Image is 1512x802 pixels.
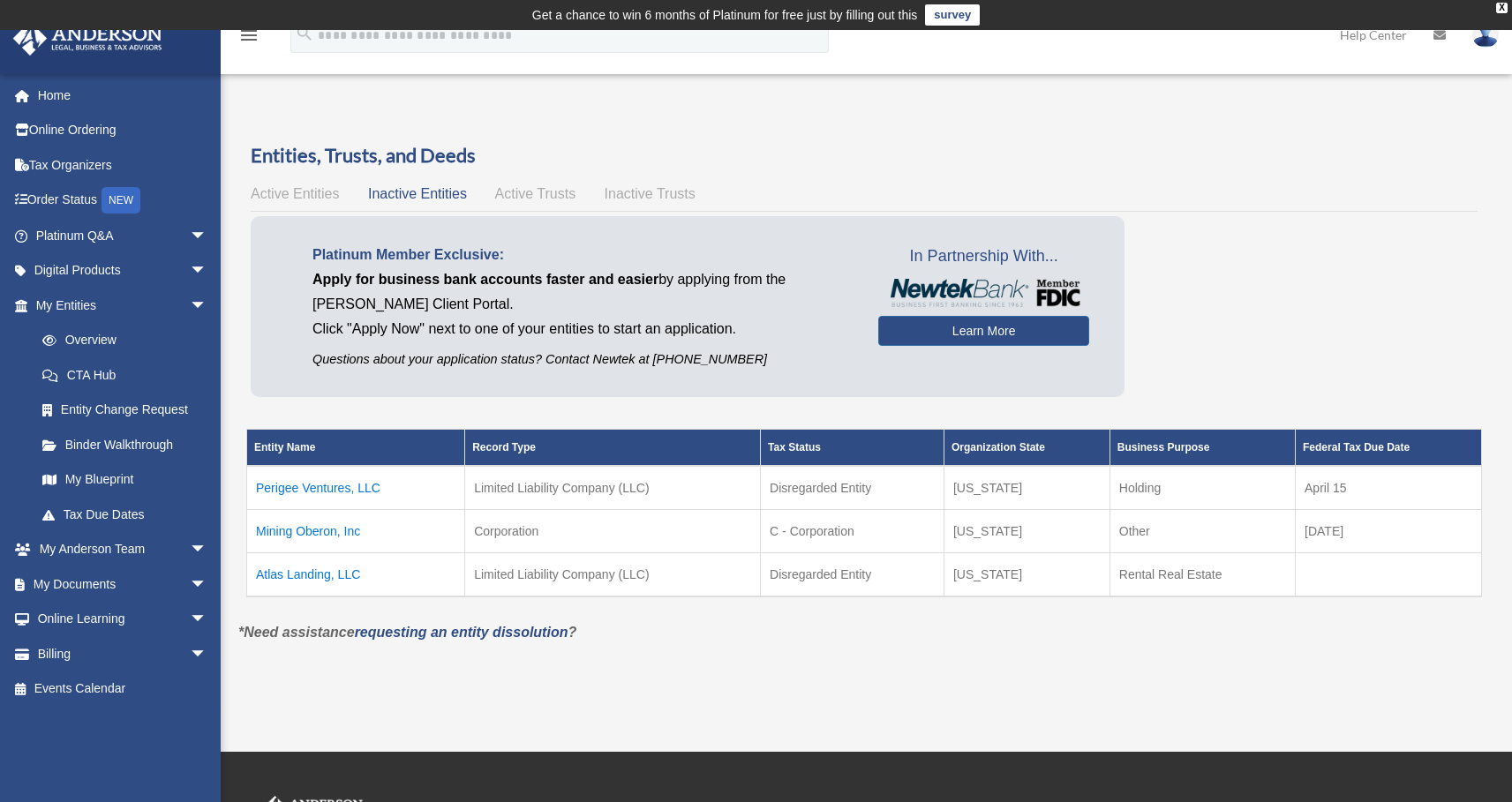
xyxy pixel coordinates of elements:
span: arrow_drop_down [190,288,225,324]
td: Disregarded Entity [761,466,944,510]
td: Corporation [465,510,761,553]
a: Order StatusNEW [12,183,234,219]
td: Limited Liability Company (LLC) [465,466,761,510]
a: Events Calendar [12,671,234,707]
th: Business Purpose [1110,430,1295,467]
a: Digital Productsarrow_drop_down [12,253,234,289]
a: Entity Change Request [25,393,225,428]
a: Overview [25,323,216,358]
div: NEW [102,187,140,214]
span: Inactive Entities [368,186,467,201]
span: Active Trusts [495,186,576,201]
td: Rental Real Estate [1110,553,1295,597]
span: arrow_drop_down [190,532,225,568]
td: April 15 [1296,466,1482,510]
a: Online Learningarrow_drop_down [12,602,234,637]
a: requesting an entity dissolution [355,625,568,640]
p: Platinum Member Exclusive: [312,243,852,267]
a: Billingarrow_drop_down [12,636,234,671]
img: User Pic [1472,22,1499,48]
span: arrow_drop_down [190,566,225,603]
a: My Entitiesarrow_drop_down [12,288,225,323]
a: Binder Walkthrough [25,427,225,462]
a: Tax Due Dates [25,497,225,532]
em: *Need assistance ? [238,625,576,640]
td: [US_STATE] [944,510,1110,553]
td: Limited Liability Company (LLC) [465,553,761,597]
img: NewtekBankLogoSM.png [887,279,1080,307]
a: Online Ordering [12,113,234,148]
th: Tax Status [761,430,944,467]
th: Organization State [944,430,1110,467]
i: menu [238,25,260,46]
td: Mining Oberon, Inc [247,510,465,553]
div: close [1496,3,1508,13]
a: menu [238,31,260,46]
a: Learn More [878,316,1089,346]
td: Disregarded Entity [761,553,944,597]
th: Federal Tax Due Date [1296,430,1482,467]
td: Atlas Landing, LLC [247,553,465,597]
a: survey [925,4,980,26]
td: [US_STATE] [944,466,1110,510]
span: In Partnership With... [878,243,1089,271]
a: My Anderson Teamarrow_drop_down [12,532,234,567]
span: arrow_drop_down [190,253,225,289]
a: Tax Organizers [12,147,234,183]
a: CTA Hub [25,357,225,393]
td: [US_STATE] [944,553,1110,597]
span: Inactive Trusts [605,186,696,201]
th: Entity Name [247,430,465,467]
p: Click "Apply Now" next to one of your entities to start an application. [312,317,852,341]
i: search [295,24,314,43]
a: Home [12,78,234,113]
span: arrow_drop_down [190,636,225,672]
h3: Entities, Trusts, and Deeds [251,142,1478,169]
span: arrow_drop_down [190,218,225,254]
td: [DATE] [1296,510,1482,553]
a: My Documentsarrow_drop_down [12,566,234,602]
div: Get a chance to win 6 months of Platinum for free just by filling out this [532,4,918,26]
td: Holding [1110,466,1295,510]
img: Anderson Advisors Platinum Portal [8,21,168,56]
td: Other [1110,510,1295,553]
a: My Blueprint [25,462,225,498]
a: Platinum Q&Aarrow_drop_down [12,218,234,253]
th: Record Type [465,430,761,467]
span: arrow_drop_down [190,602,225,638]
p: by applying from the [PERSON_NAME] Client Portal. [312,267,852,317]
span: Apply for business bank accounts faster and easier [312,272,658,287]
td: C - Corporation [761,510,944,553]
span: Active Entities [251,186,339,201]
p: Questions about your application status? Contact Newtek at [PHONE_NUMBER] [312,349,852,371]
td: Perigee Ventures, LLC [247,466,465,510]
